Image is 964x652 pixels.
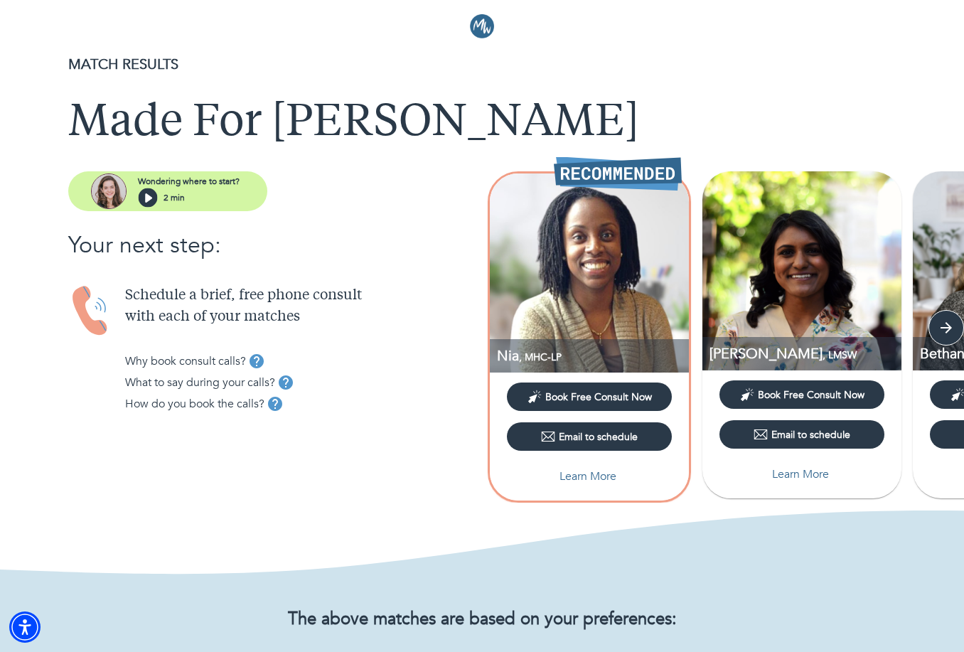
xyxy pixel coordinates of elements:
[68,609,896,630] h2: The above matches are based on your preferences:
[719,380,884,409] button: Book Free Consult Now
[68,54,896,75] p: MATCH RESULTS
[125,395,264,412] p: How do you book the calls?
[125,285,482,328] p: Schedule a brief, free phone consult with each of your matches
[545,390,652,404] span: Book Free Consult Now
[68,171,267,211] button: assistantWondering where to start?2 min
[125,353,246,370] p: Why book consult calls?
[264,393,286,415] button: tooltip
[519,351,562,364] span: , MHC-LP
[138,175,240,188] p: Wondering where to start?
[470,14,494,38] img: Logo
[702,171,901,370] img: Irene Syriac profile
[91,173,127,209] img: assistant
[754,427,850,442] div: Email to schedule
[9,611,41,643] div: Accessibility Menu
[164,191,185,204] p: 2 min
[507,462,672,491] button: Learn More
[709,344,901,363] p: LMSW
[559,468,616,485] p: Learn More
[719,420,884,449] button: Email to schedule
[507,383,672,411] button: Book Free Consult Now
[758,388,864,402] span: Book Free Consult Now
[507,422,672,451] button: Email to schedule
[823,348,857,362] span: , LMSW
[772,466,829,483] p: Learn More
[68,228,482,262] p: Your next step:
[554,156,682,191] img: Recommended Therapist
[719,460,884,488] button: Learn More
[541,429,638,444] div: Email to schedule
[125,374,275,391] p: What to say during your calls?
[275,372,296,393] button: tooltip
[68,98,896,149] h1: Made For [PERSON_NAME]
[490,173,689,373] img: Nia Millington profile
[497,346,689,365] p: MHC-LP
[68,285,114,337] img: Handset
[246,351,267,372] button: tooltip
